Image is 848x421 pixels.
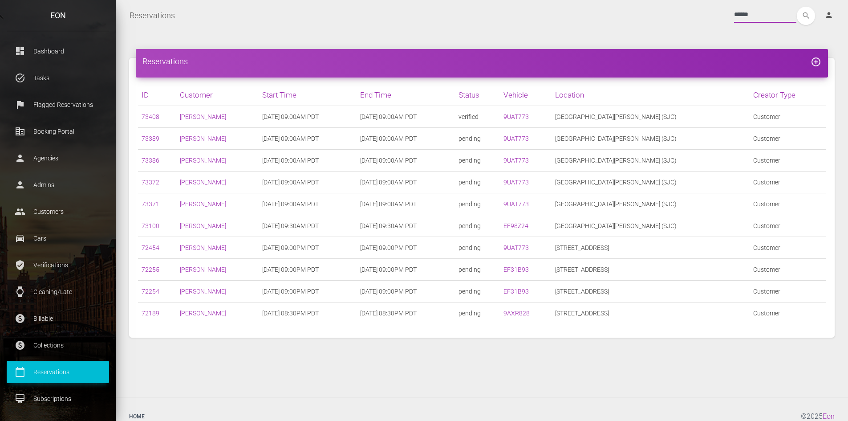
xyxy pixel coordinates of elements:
[259,84,357,106] th: Start Time
[357,215,454,237] td: [DATE] 09:30AM PDT
[750,84,826,106] th: Creator Type
[823,412,835,421] a: Eon
[176,84,259,106] th: Customer
[797,7,815,25] i: search
[750,237,826,259] td: Customer
[7,40,109,62] a: dashboard Dashboard
[455,237,500,259] td: pending
[259,259,357,281] td: [DATE] 09:00PM PDT
[503,222,528,229] a: EF98Z24
[13,151,102,165] p: Agencies
[357,106,454,128] td: [DATE] 09:00AM PDT
[180,179,226,186] a: [PERSON_NAME]
[13,232,102,245] p: Cars
[750,302,826,324] td: Customer
[552,84,750,106] th: Location
[357,302,454,324] td: [DATE] 08:30PM PDT
[455,106,500,128] td: verified
[142,244,159,251] a: 72454
[552,172,750,193] td: [GEOGRAPHIC_DATA][PERSON_NAME] (SJC)
[357,150,454,172] td: [DATE] 09:00AM PDT
[455,302,500,324] td: pending
[552,259,750,281] td: [STREET_ADDRESS]
[552,215,750,237] td: [GEOGRAPHIC_DATA][PERSON_NAME] (SJC)
[7,120,109,143] a: corporate_fare Booking Portal
[13,178,102,192] p: Admins
[7,254,109,276] a: verified_user Verifications
[811,57,821,66] a: add_circle_outline
[7,281,109,303] a: watch Cleaning/Late
[750,128,826,150] td: Customer
[750,215,826,237] td: Customer
[552,106,750,128] td: [GEOGRAPHIC_DATA][PERSON_NAME] (SJC)
[750,193,826,215] td: Customer
[7,67,109,89] a: task_alt Tasks
[142,135,159,142] a: 73389
[142,200,159,208] a: 73371
[259,150,357,172] td: [DATE] 09:00AM PDT
[142,157,159,164] a: 73386
[13,285,102,298] p: Cleaning/Late
[750,106,826,128] td: Customer
[455,281,500,302] td: pending
[7,94,109,116] a: flag Flagged Reservations
[811,57,821,67] i: add_circle_outline
[7,334,109,356] a: paid Collections
[455,128,500,150] td: pending
[500,84,552,106] th: Vehicle
[130,4,175,27] a: Reservations
[13,258,102,272] p: Verifications
[552,128,750,150] td: [GEOGRAPHIC_DATA][PERSON_NAME] (SJC)
[259,237,357,259] td: [DATE] 09:00PM PDT
[503,310,530,317] a: 9AXR828
[142,113,159,120] a: 73408
[142,266,159,273] a: 72255
[750,150,826,172] td: Customer
[455,150,500,172] td: pending
[552,193,750,215] td: [GEOGRAPHIC_DATA][PERSON_NAME] (SJC)
[180,113,226,120] a: [PERSON_NAME]
[455,84,500,106] th: Status
[180,288,226,295] a: [PERSON_NAME]
[503,244,529,251] a: 9UAT773
[259,281,357,302] td: [DATE] 09:00PM PDT
[142,288,159,295] a: 72254
[180,135,226,142] a: [PERSON_NAME]
[13,365,102,379] p: Reservations
[13,125,102,138] p: Booking Portal
[13,205,102,218] p: Customers
[357,237,454,259] td: [DATE] 09:00PM PDT
[13,71,102,85] p: Tasks
[259,215,357,237] td: [DATE] 09:30AM PDT
[503,200,529,208] a: 9UAT773
[455,193,500,215] td: pending
[180,222,226,229] a: [PERSON_NAME]
[138,84,176,106] th: ID
[552,150,750,172] td: [GEOGRAPHIC_DATA][PERSON_NAME] (SJC)
[455,172,500,193] td: pending
[357,259,454,281] td: [DATE] 09:00PM PDT
[824,11,833,20] i: person
[750,172,826,193] td: Customer
[455,215,500,237] td: pending
[750,281,826,302] td: Customer
[142,222,159,229] a: 73100
[357,172,454,193] td: [DATE] 09:00AM PDT
[13,98,102,111] p: Flagged Reservations
[259,106,357,128] td: [DATE] 09:00AM PDT
[455,259,500,281] td: pending
[13,45,102,58] p: Dashboard
[503,157,529,164] a: 9UAT773
[357,128,454,150] td: [DATE] 09:00AM PDT
[750,259,826,281] td: Customer
[552,302,750,324] td: [STREET_ADDRESS]
[7,174,109,196] a: person Admins
[357,193,454,215] td: [DATE] 09:00AM PDT
[7,307,109,330] a: paid Billable
[503,135,529,142] a: 9UAT773
[142,310,159,317] a: 72189
[503,266,529,273] a: EF31B93
[259,128,357,150] td: [DATE] 09:00AM PDT
[142,56,821,67] h4: Reservations
[7,388,109,410] a: card_membership Subscriptions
